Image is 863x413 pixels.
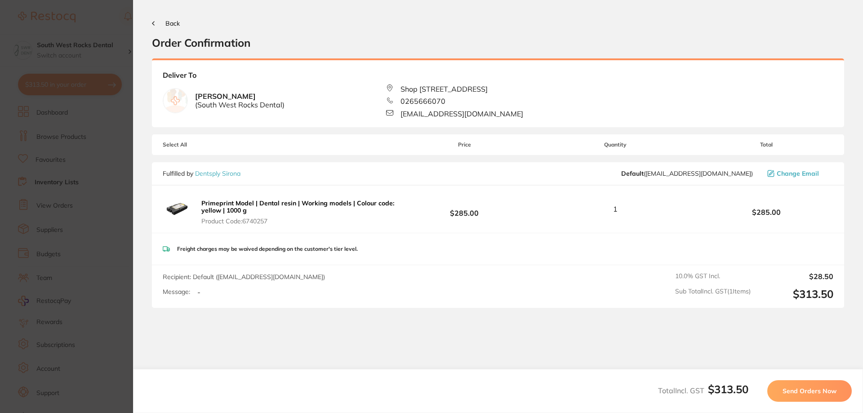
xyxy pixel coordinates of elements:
span: Quantity [532,142,699,148]
span: clientservices@dentsplysirona.com [621,170,753,177]
label: Message: [163,288,190,296]
span: Recipient: Default ( [EMAIL_ADDRESS][DOMAIN_NAME] ) [163,273,325,281]
span: Price [397,142,531,148]
b: $285.00 [699,208,833,216]
span: Shop [STREET_ADDRESS] [400,85,488,93]
span: 1 [613,205,618,213]
span: Change Email [777,170,819,177]
button: Change Email [765,169,833,178]
span: Send Orders Now [783,387,836,395]
span: ( South West Rocks Dental ) [195,101,285,109]
output: $28.50 [758,272,833,280]
b: Deliver To [163,71,833,84]
b: $285.00 [397,201,531,218]
span: Product Code: 6740257 [201,218,395,225]
h2: Order Confirmation [152,36,844,49]
span: Sub Total Incl. GST ( 1 Items) [675,288,751,301]
b: Primeprint Model | Dental resin | Working models | Colour code: yellow | 1000 g [201,199,394,214]
b: [PERSON_NAME] [195,92,285,109]
img: YnZ4Z214ZA [163,195,191,223]
button: Send Orders Now [767,380,852,402]
button: Back [152,20,180,27]
span: Select All [163,142,253,148]
b: Default [621,169,644,178]
span: [EMAIL_ADDRESS][DOMAIN_NAME] [400,110,523,118]
img: empty.jpg [163,89,187,113]
span: Total Incl. GST [658,386,748,395]
p: Freight charges may be waived depending on the customer's tier level. [177,246,358,252]
span: 0265666070 [400,97,445,105]
a: Dentsply Sirona [195,169,240,178]
b: $313.50 [708,382,748,396]
span: Total [699,142,833,148]
p: - [197,288,200,296]
button: Primeprint Model | Dental resin | Working models | Colour code: yellow | 1000 g Product Code:6740257 [199,199,397,225]
p: Fulfilled by [163,170,240,177]
span: Back [165,19,180,27]
span: 10.0 % GST Incl. [675,272,751,280]
output: $313.50 [758,288,833,301]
